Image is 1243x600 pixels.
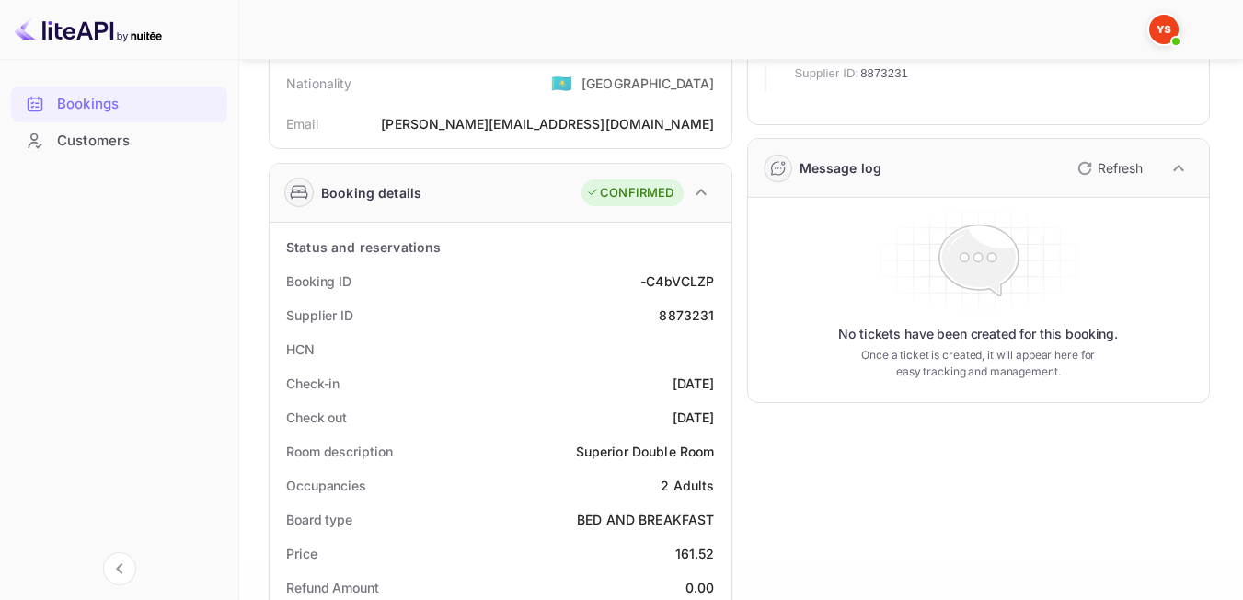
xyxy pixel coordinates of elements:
div: 0.00 [685,578,715,597]
div: Booking details [321,183,421,202]
div: Nationality [286,74,352,93]
div: HCN [286,340,315,359]
div: Bookings [11,87,227,122]
div: Email [286,114,318,133]
div: Room description [286,442,392,461]
div: Booking ID [286,271,351,291]
div: 8873231 [659,306,714,325]
div: Customers [11,123,227,159]
div: Check-in [286,374,340,393]
img: Yandex Support [1149,15,1179,44]
div: Check out [286,408,347,427]
span: United States [551,66,572,99]
span: Supplier ID: [795,64,859,83]
div: Board type [286,510,352,529]
div: Refund Amount [286,578,379,597]
div: [GEOGRAPHIC_DATA] [581,74,715,93]
div: -C4bVCLZP [640,271,714,291]
div: 2 Adults [661,476,714,495]
div: 161.52 [675,544,715,563]
div: Message log [800,158,882,178]
div: [DATE] [673,374,715,393]
div: CONFIRMED [586,184,673,202]
div: Status and reservations [286,237,441,257]
div: Customers [57,131,218,152]
p: Refresh [1098,158,1143,178]
p: Once a ticket is created, it will appear here for easy tracking and management. [856,347,1101,380]
div: Supplier ID [286,306,353,325]
button: Collapse navigation [103,552,136,585]
a: Customers [11,123,227,157]
span: 8873231 [860,64,908,83]
div: Price [286,544,317,563]
button: Refresh [1066,154,1150,183]
div: Superior Double Room [576,442,715,461]
div: BED AND BREAKFAST [577,510,715,529]
div: [PERSON_NAME][EMAIL_ADDRESS][DOMAIN_NAME] [381,114,714,133]
a: Bookings [11,87,227,121]
div: [DATE] 05:19 [1122,38,1194,91]
div: [DATE] [673,408,715,427]
div: Bookings [57,94,218,115]
img: LiteAPI logo [15,15,162,44]
div: Occupancies [286,476,366,495]
p: No tickets have been created for this booking. [838,325,1118,343]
